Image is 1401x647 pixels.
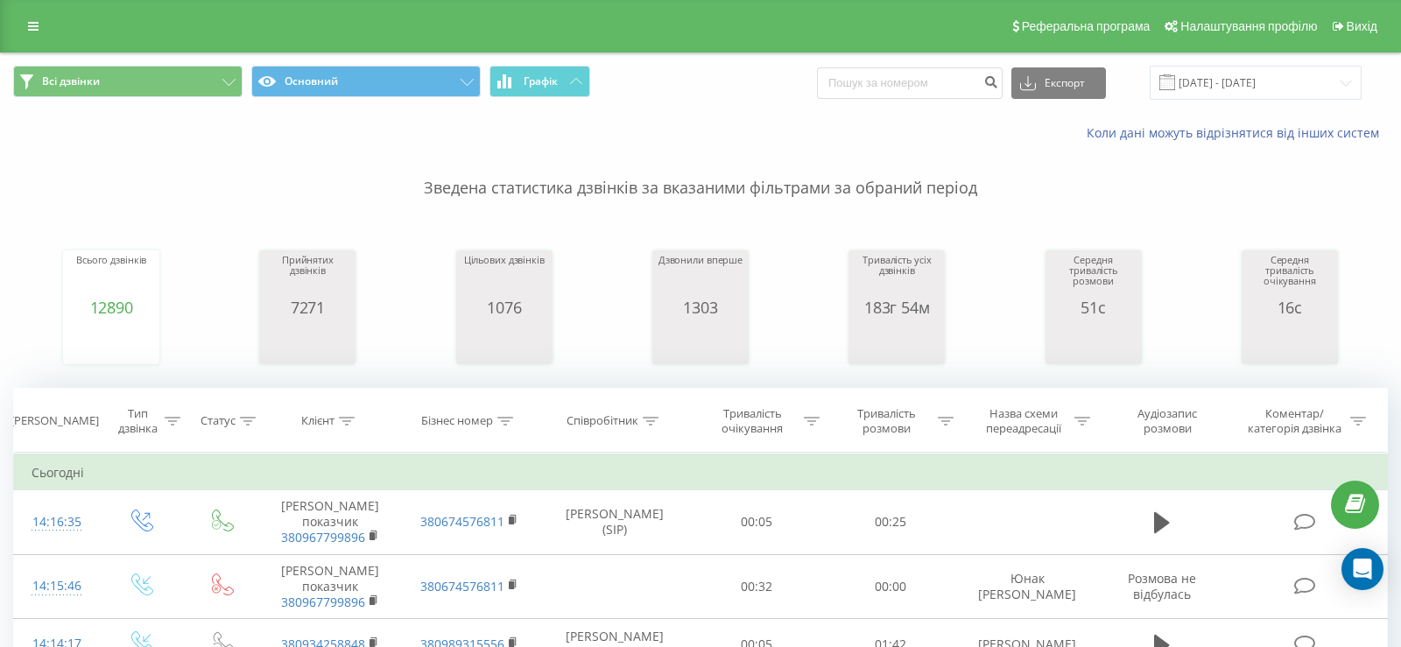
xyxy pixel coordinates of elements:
[1050,255,1137,299] div: Середня тривалість розмови
[464,255,545,299] div: Цільових дзвінків
[840,406,933,436] div: Тривалість розмови
[539,490,690,555] td: [PERSON_NAME] (SIP)
[1050,299,1137,316] div: 51с
[420,578,504,594] a: 380674576811
[1180,19,1317,33] span: Налаштування профілю
[421,414,493,429] div: Бізнес номер
[1341,548,1383,590] div: Open Intercom Messenger
[1128,570,1196,602] span: Розмова не відбулась
[958,554,1097,619] td: Юнак [PERSON_NAME]
[76,299,146,316] div: 12890
[689,554,823,619] td: 00:32
[1347,19,1377,33] span: Вихід
[14,455,1388,490] td: Сьогодні
[1087,124,1388,141] a: Коли дані можуть відрізнятися вiд інших систем
[824,554,958,619] td: 00:00
[1022,19,1151,33] span: Реферальна програма
[76,255,146,299] div: Всього дзвінків
[824,490,958,555] td: 00:25
[264,299,351,316] div: 7271
[1246,299,1334,316] div: 16с
[420,513,504,530] a: 380674576811
[1011,67,1106,99] button: Експорт
[706,406,799,436] div: Тривалість очікування
[11,414,99,429] div: [PERSON_NAME]
[658,299,743,316] div: 1303
[264,255,351,299] div: Прийнятих дзвінків
[567,414,638,429] div: Співробітник
[658,255,743,299] div: Дзвонили вперше
[42,74,100,88] span: Всі дзвінки
[1113,406,1221,436] div: Аудіозапис розмови
[817,67,1003,99] input: Пошук за номером
[251,66,481,97] button: Основний
[464,299,545,316] div: 1076
[13,66,243,97] button: Всі дзвінки
[32,569,82,603] div: 14:15:46
[281,529,365,545] a: 380967799896
[489,66,590,97] button: Графік
[260,554,399,619] td: [PERSON_NAME] показчик
[115,406,160,436] div: Тип дзвінка
[1246,255,1334,299] div: Середня тривалість очікування
[260,490,399,555] td: [PERSON_NAME] показчик
[201,414,236,429] div: Статус
[32,505,82,539] div: 14:16:35
[853,255,940,299] div: Тривалість усіх дзвінків
[1243,406,1346,436] div: Коментар/категорія дзвінка
[853,299,940,316] div: 183г 54м
[689,490,823,555] td: 00:05
[301,414,334,429] div: Клієнт
[524,75,558,88] span: Графік
[976,406,1070,436] div: Назва схеми переадресації
[13,142,1388,200] p: Зведена статистика дзвінків за вказаними фільтрами за обраний період
[281,594,365,610] a: 380967799896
